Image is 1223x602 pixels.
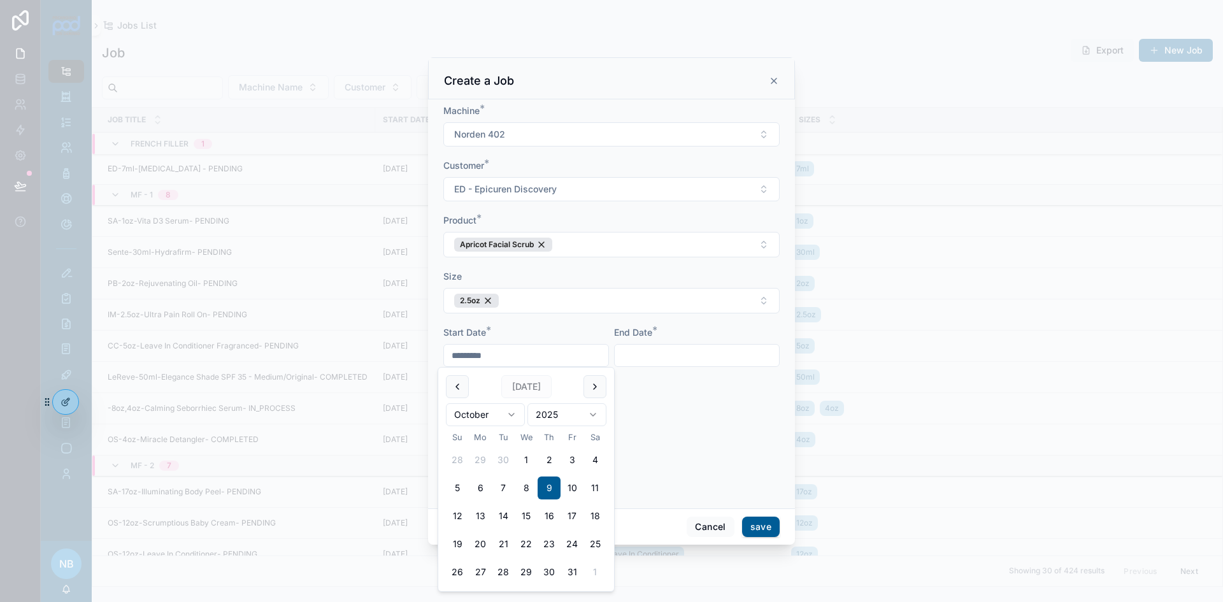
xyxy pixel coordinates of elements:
button: Tuesday, October 28th, 2025 [492,561,515,584]
button: Tuesday, September 30th, 2025 [492,448,515,471]
th: Thursday [538,431,561,443]
th: Saturday [583,431,606,443]
button: Wednesday, October 1st, 2025 [515,448,538,471]
span: Product [443,215,476,226]
button: Thursday, October 2nd, 2025 [538,448,561,471]
button: Friday, October 31st, 2025 [561,561,583,584]
span: ED - Epicuren Discovery [454,183,557,196]
button: Friday, October 24th, 2025 [561,533,583,555]
button: Sunday, October 19th, 2025 [446,533,469,555]
button: Monday, October 20th, 2025 [469,533,492,555]
button: Monday, October 13th, 2025 [469,505,492,527]
button: Wednesday, October 8th, 2025 [515,477,538,499]
span: Size [443,271,462,282]
button: Unselect 146 [454,294,499,308]
button: Sunday, October 26th, 2025 [446,561,469,584]
button: Friday, October 3rd, 2025 [561,448,583,471]
button: Friday, October 17th, 2025 [561,505,583,527]
button: Select Button [443,288,780,313]
button: Unselect 111 [454,238,552,252]
button: Thursday, October 30th, 2025 [538,561,561,584]
button: Monday, October 6th, 2025 [469,477,492,499]
th: Friday [561,431,583,443]
button: Thursday, October 23rd, 2025 [538,533,561,555]
span: Norden 402 [454,128,505,141]
th: Monday [469,431,492,443]
button: Friday, October 10th, 2025 [561,477,583,499]
span: Apricot Facial Scrub [460,240,534,250]
button: Wednesday, October 22nd, 2025 [515,533,538,555]
button: Monday, September 29th, 2025 [469,448,492,471]
button: Monday, October 27th, 2025 [469,561,492,584]
button: Tuesday, October 14th, 2025 [492,505,515,527]
h3: Create a Job [444,73,514,89]
table: October 2025 [446,431,606,584]
button: Wednesday, October 15th, 2025 [515,505,538,527]
button: Tuesday, October 21st, 2025 [492,533,515,555]
span: 2.5oz [460,296,480,306]
span: Machine [443,105,480,116]
button: Select Button [443,177,780,201]
th: Wednesday [515,431,538,443]
button: Saturday, October 18th, 2025 [583,505,606,527]
span: End Date [614,327,652,338]
button: Sunday, October 12th, 2025 [446,505,469,527]
th: Sunday [446,431,469,443]
button: Saturday, October 25th, 2025 [583,533,606,555]
button: Cancel [687,517,734,537]
button: Today, Thursday, October 9th, 2025, selected [538,477,561,499]
button: Saturday, October 4th, 2025 [583,448,606,471]
th: Tuesday [492,431,515,443]
button: Thursday, October 16th, 2025 [538,505,561,527]
button: Tuesday, October 7th, 2025 [492,477,515,499]
button: Sunday, October 5th, 2025 [446,477,469,499]
button: Sunday, September 28th, 2025 [446,448,469,471]
button: Select Button [443,122,780,147]
button: Select Button [443,232,780,257]
button: Wednesday, October 29th, 2025 [515,561,538,584]
span: Customer [443,160,484,171]
span: Start Date [443,327,486,338]
button: Saturday, November 1st, 2025 [583,561,606,584]
button: Saturday, October 11th, 2025 [583,477,606,499]
button: save [742,517,780,537]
